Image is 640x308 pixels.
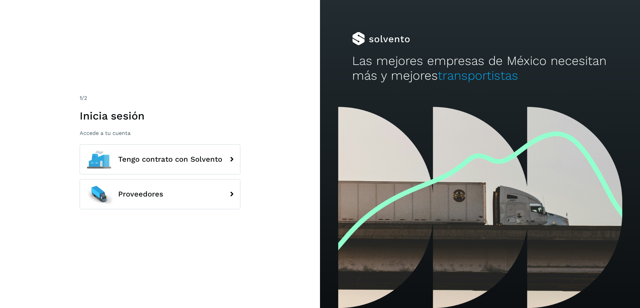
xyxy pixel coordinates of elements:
[80,144,240,174] button: Tengo contrato con Solvento
[118,155,222,163] span: Tengo contrato con Solvento
[80,179,240,209] button: Proveedores
[80,130,240,136] p: Accede a tu cuenta
[80,94,240,102] div: /2
[80,95,82,101] span: 1
[118,190,163,198] span: Proveedores
[352,54,608,83] h2: Las mejores empresas de México necesitan más y mejores
[80,109,240,122] h1: Inicia sesión
[438,68,518,83] span: transportistas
